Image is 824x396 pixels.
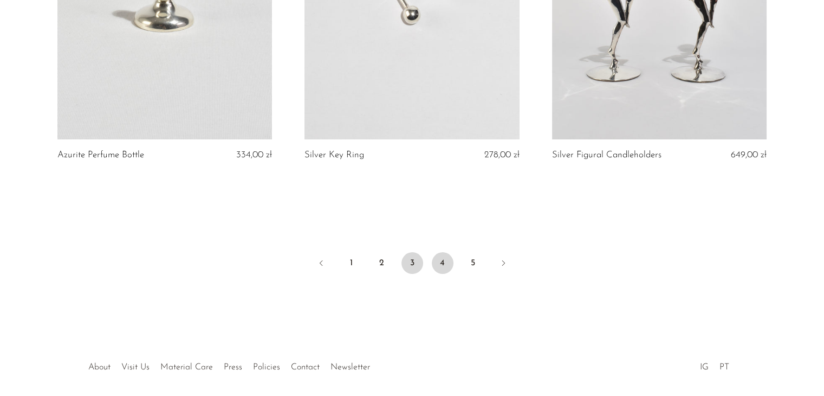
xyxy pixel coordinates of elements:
a: Azurite Perfume Bottle [57,150,144,160]
ul: Social Medias [695,354,735,375]
a: 4 [432,252,453,274]
span: 3 [401,252,423,274]
a: 2 [371,252,393,274]
a: Policies [253,363,280,372]
a: Contact [291,363,320,372]
a: 1 [341,252,362,274]
a: Previous [310,252,332,276]
a: PT [719,363,729,372]
a: About [88,363,111,372]
a: 5 [462,252,484,274]
a: Material Care [160,363,213,372]
a: Next [492,252,514,276]
span: 278,00 zł [484,150,520,159]
a: Visit Us [121,363,150,372]
a: Press [224,363,242,372]
a: Silver Key Ring [304,150,364,160]
a: IG [700,363,709,372]
a: Silver Figural Candleholders [552,150,661,160]
span: 649,00 zł [731,150,767,159]
span: 334,00 zł [236,150,272,159]
ul: Quick links [83,354,375,375]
